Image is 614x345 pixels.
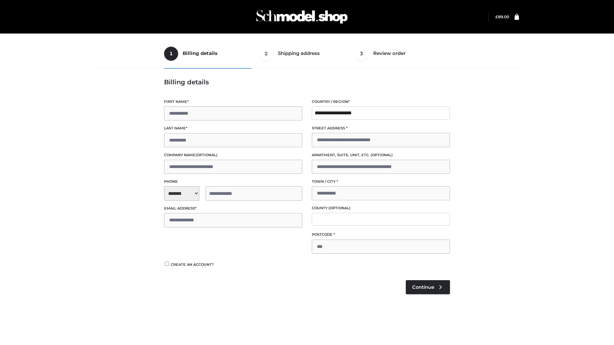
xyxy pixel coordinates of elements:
[495,14,509,19] bdi: 89.00
[164,78,450,86] h3: Billing details
[371,153,393,157] span: (optional)
[495,14,509,19] a: £89.00
[495,14,498,19] span: £
[312,205,450,211] label: County
[312,152,450,158] label: Apartment, suite, unit, etc.
[164,125,302,131] label: Last name
[312,125,450,131] label: Street address
[164,179,302,185] label: Phone
[164,262,170,266] input: Create an account?
[406,280,450,294] a: Continue
[412,284,434,290] span: Continue
[164,99,302,105] label: First name
[164,205,302,211] label: Email address
[328,206,350,210] span: (optional)
[195,153,217,157] span: (optional)
[171,262,214,267] span: Create an account?
[312,99,450,105] label: Country / Region
[312,232,450,238] label: Postcode
[164,152,302,158] label: Company name
[312,179,450,185] label: Town / City
[254,4,350,29] img: Schmodel Admin 964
